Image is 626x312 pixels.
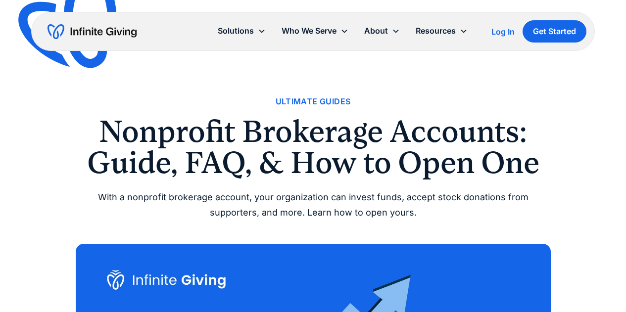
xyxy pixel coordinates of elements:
[491,28,515,36] div: Log In
[491,26,515,38] a: Log In
[76,116,551,178] h1: Nonprofit Brokerage Accounts: Guide, FAQ, & How to Open One
[76,190,551,220] div: With a nonprofit brokerage account, your organization can invest funds, accept stock donations fr...
[364,24,388,38] div: About
[282,24,337,38] div: Who We Serve
[523,20,586,43] a: Get Started
[274,20,356,42] div: Who We Serve
[48,24,137,40] a: home
[356,20,408,42] div: About
[416,24,456,38] div: Resources
[210,20,274,42] div: Solutions
[276,95,351,108] a: Ultimate Guides
[408,20,476,42] div: Resources
[218,24,254,38] div: Solutions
